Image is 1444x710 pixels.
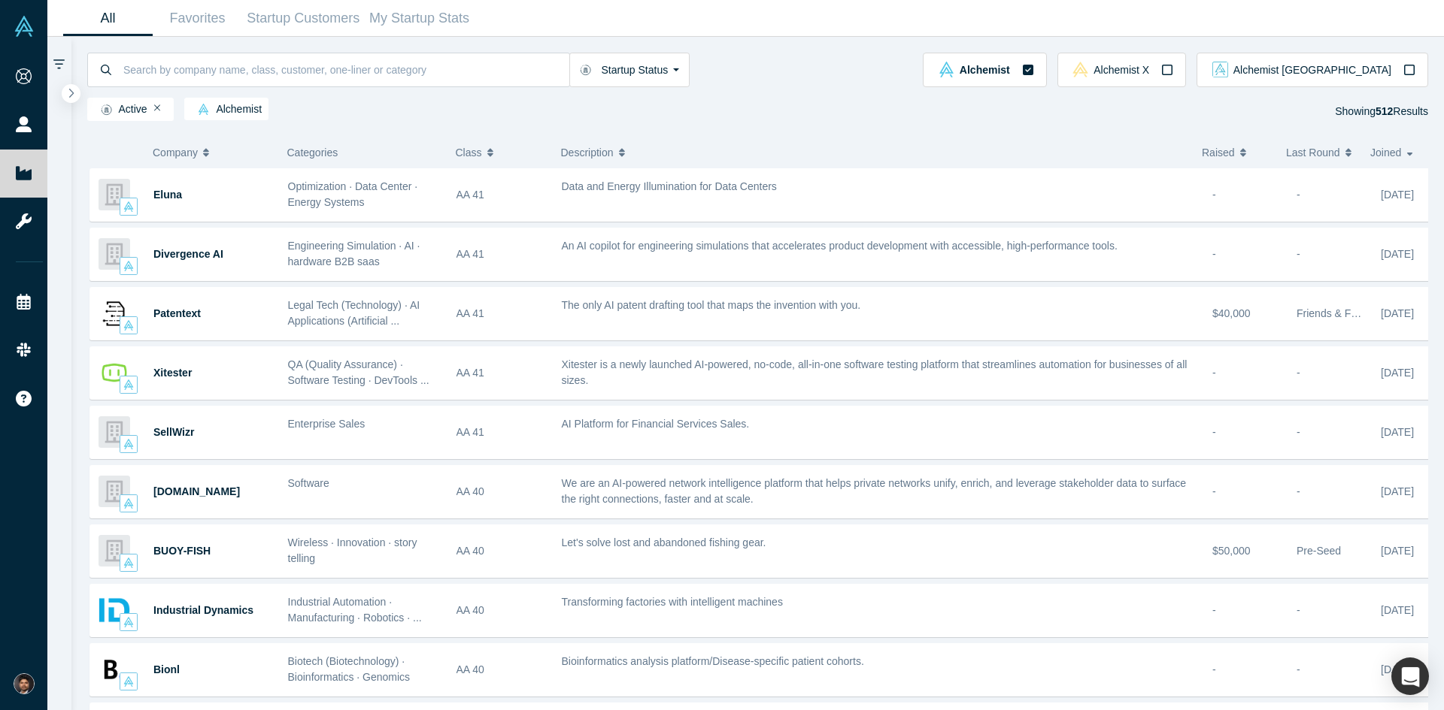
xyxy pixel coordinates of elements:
[457,228,546,280] div: AA 41
[14,16,35,37] img: Alchemist Vault Logo
[1212,604,1216,616] span: -
[288,477,329,489] span: Software
[1212,189,1216,201] span: -
[123,617,134,627] img: alchemist Vault Logo
[99,238,130,270] img: Divergence AI's Logo
[1197,53,1428,87] button: alchemist_aj Vault LogoAlchemist [GEOGRAPHIC_DATA]
[1376,105,1393,117] strong: 512
[1233,65,1391,75] span: Alchemist [GEOGRAPHIC_DATA]
[99,357,130,388] img: Xitester's Logo
[562,240,1118,252] span: An AI copilot for engineering simulations that accelerates product development with accessible, h...
[562,358,1188,386] span: Xitester is a newly launched AI-powered, no-code, all-in-one software testing platform that strea...
[457,525,546,577] div: AA 40
[123,201,134,212] img: alchemist Vault Logo
[939,62,954,77] img: alchemist Vault Logo
[580,64,591,76] img: Startup status
[562,180,777,192] span: Data and Energy Illumination for Data Centers
[1297,545,1341,557] span: Pre-Seed
[288,655,411,683] span: Biotech (Biotechnology) · Bioinformatics · Genomics
[1381,367,1414,379] span: [DATE]
[1381,248,1414,260] span: [DATE]
[1381,485,1414,497] span: [DATE]
[153,545,211,557] a: BUOY-FISH
[1370,137,1401,168] span: Joined
[153,426,194,438] a: SellWizr
[1297,248,1300,260] span: -
[288,180,418,208] span: Optimization · Data Center · Energy Systems
[153,189,182,201] a: Eluna
[153,604,253,616] a: Industrial Dynamics
[365,1,475,36] a: My Startup Stats
[1381,604,1414,616] span: [DATE]
[1202,137,1235,168] span: Raised
[99,594,130,626] img: Industrial Dynamics's Logo
[153,248,223,260] span: Divergence AI
[99,298,130,329] img: Patentext's Logo
[242,1,365,36] a: Startup Customers
[1381,189,1414,201] span: [DATE]
[99,179,130,210] img: Eluna's Logo
[153,1,242,36] a: Favorites
[456,137,538,168] button: Class
[123,676,134,687] img: alchemist Vault Logo
[123,439,134,449] img: alchemist Vault Logo
[123,498,134,509] img: alchemist Vault Logo
[1381,426,1414,438] span: [DATE]
[1370,137,1418,168] button: Joined
[457,288,546,340] div: AA 41
[99,654,130,685] img: Bionl's Logo
[154,103,161,113] button: Remove Filter
[1286,137,1340,168] span: Last Round
[153,663,180,675] span: Bionl
[287,147,338,159] span: Categories
[1212,307,1251,319] span: $40,000
[457,585,546,636] div: AA 40
[457,644,546,696] div: AA 40
[122,52,569,87] input: Search by company name, class, customer, one-liner or category
[191,104,262,116] span: Alchemist
[101,104,112,116] img: Startup status
[1072,62,1088,77] img: alchemistx Vault Logo
[457,169,546,221] div: AA 41
[1381,663,1414,675] span: [DATE]
[1212,248,1216,260] span: -
[153,485,240,497] a: [DOMAIN_NAME]
[562,536,766,548] span: Let's solve lost and abandoned fishing gear.
[94,104,147,116] span: Active
[569,53,690,87] button: Startup Status
[63,1,153,36] a: All
[288,358,429,386] span: QA (Quality Assurance) · Software Testing · DevTools ...
[153,137,263,168] button: Company
[1381,307,1414,319] span: [DATE]
[153,367,192,379] a: Xitester
[99,535,130,566] img: BUOY-FISH's Logo
[923,53,1046,87] button: alchemist Vault LogoAlchemist
[1297,663,1300,675] span: -
[456,137,482,168] span: Class
[288,536,417,564] span: Wireless · Innovation · story telling
[1297,189,1300,201] span: -
[1286,137,1355,168] button: Last Round
[153,137,198,168] span: Company
[1212,367,1216,379] span: -
[562,418,750,430] span: AI Platform for Financial Services Sales.
[457,466,546,518] div: AA 40
[960,65,1010,75] span: Alchemist
[153,307,201,319] a: Patentext
[99,476,130,507] img: Network.app's Logo
[123,261,134,271] img: alchemist Vault Logo
[562,655,864,667] span: Bioinformatics analysis platform/Disease-specific patient cohorts.
[1212,545,1251,557] span: $50,000
[561,137,614,168] span: Description
[457,347,546,399] div: AA 41
[1057,53,1186,87] button: alchemistx Vault LogoAlchemist X
[123,320,134,331] img: alchemist Vault Logo
[1381,545,1414,557] span: [DATE]
[288,299,420,327] span: Legal Tech (Technology) · AI Applications (Artificial ...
